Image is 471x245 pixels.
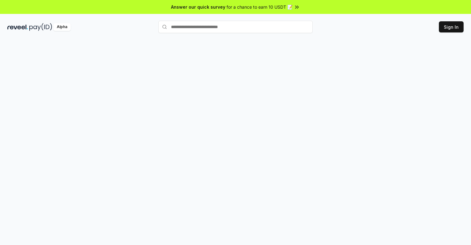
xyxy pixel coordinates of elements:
[439,21,464,32] button: Sign In
[227,4,293,10] span: for a chance to earn 10 USDT 📝
[29,23,52,31] img: pay_id
[7,23,28,31] img: reveel_dark
[171,4,225,10] span: Answer our quick survey
[53,23,71,31] div: Alpha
